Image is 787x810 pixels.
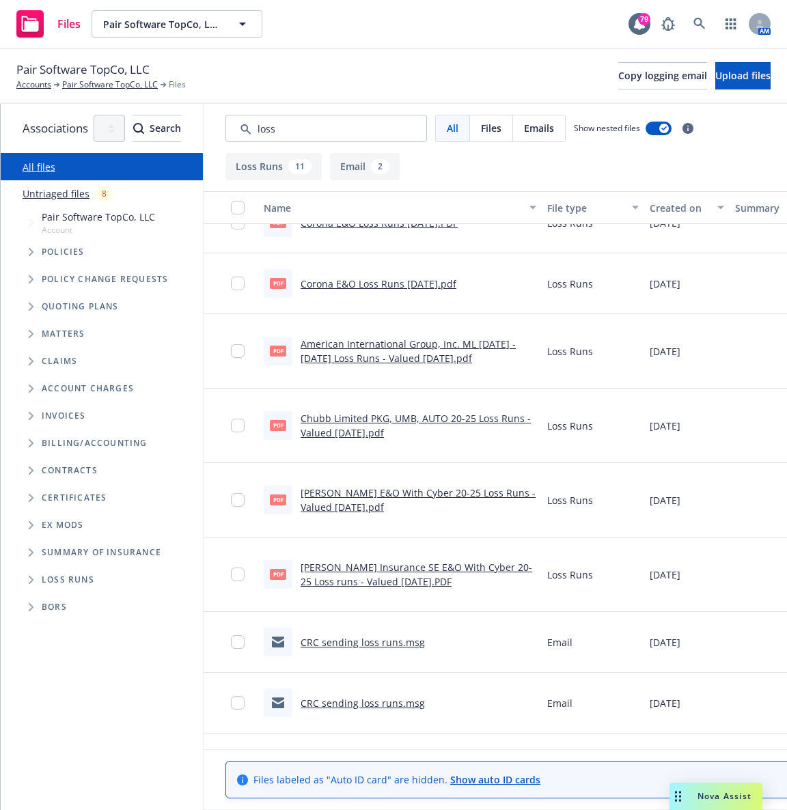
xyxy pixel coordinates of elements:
[169,79,186,91] span: Files
[133,115,181,141] div: Search
[715,69,771,82] span: Upload files
[301,217,458,229] a: Corona E&O Loss Runs [DATE].PDF
[330,153,400,180] button: Email
[57,18,81,29] span: Files
[650,201,709,215] div: Created on
[231,635,245,649] input: Toggle Row Selected
[42,357,77,365] span: Claims
[231,201,245,214] input: Select all
[258,191,542,224] button: Name
[42,330,85,338] span: Matters
[42,385,134,393] span: Account charges
[547,344,593,359] span: Loss Runs
[547,419,593,433] span: Loss Runs
[638,13,650,25] div: 79
[547,635,572,650] span: Email
[301,337,516,365] a: American International Group, Inc. ML [DATE] - [DATE] Loss Runs - Valued [DATE].pdf
[650,277,680,291] span: [DATE]
[42,303,119,311] span: Quoting plans
[717,10,745,38] a: Switch app
[231,568,245,581] input: Toggle Row Selected
[270,278,286,288] span: pdf
[42,224,155,236] span: Account
[42,248,85,256] span: Policies
[574,122,640,134] span: Show nested files
[42,275,168,283] span: Policy change requests
[698,790,751,802] span: Nova Assist
[42,439,148,447] span: Billing/Accounting
[23,160,55,173] a: All files
[650,344,680,359] span: [DATE]
[23,120,88,137] span: Associations
[42,548,161,557] span: Summary of insurance
[16,79,51,91] a: Accounts
[270,494,286,505] span: pdf
[231,277,245,290] input: Toggle Row Selected
[42,210,155,224] span: Pair Software TopCo, LLC
[547,201,624,215] div: File type
[542,191,644,224] button: File type
[133,115,181,142] button: SearchSearch
[644,191,730,224] button: Created on
[103,17,221,31] span: Pair Software TopCo, LLC
[650,696,680,710] span: [DATE]
[42,603,67,611] span: BORs
[547,277,593,291] span: Loss Runs
[270,346,286,356] span: pdf
[253,772,540,787] span: Files labeled as "Auto ID card" are hidden.
[1,430,203,621] div: Folder Tree Example
[686,10,713,38] a: Search
[288,159,312,174] div: 11
[447,121,458,135] span: All
[301,697,425,710] a: CRC sending loss runs.msg
[42,466,98,475] span: Contracts
[301,412,531,439] a: Chubb Limited PKG, UMB, AUTO 20-25 Loss Runs - Valued [DATE].pdf
[42,521,83,529] span: Ex Mods
[270,420,286,430] span: pdf
[301,486,536,514] a: [PERSON_NAME] E&O With Cyber 20-25 Loss Runs - Valued [DATE].pdf
[371,159,389,174] div: 2
[42,494,107,502] span: Certificates
[669,783,687,810] div: Drag to move
[231,696,245,710] input: Toggle Row Selected
[618,69,707,82] span: Copy logging email
[715,62,771,89] button: Upload files
[231,493,245,507] input: Toggle Row Selected
[547,493,593,507] span: Loss Runs
[16,61,150,79] span: Pair Software TopCo, LLC
[225,115,427,142] input: Search by keyword...
[547,568,593,582] span: Loss Runs
[42,412,86,420] span: Invoices
[42,576,94,584] span: Loss Runs
[301,277,456,290] a: Corona E&O Loss Runs [DATE].pdf
[95,186,113,201] div: 8
[650,419,680,433] span: [DATE]
[270,569,286,579] span: PDF
[231,419,245,432] input: Toggle Row Selected
[450,773,540,786] a: Show auto ID cards
[1,207,203,430] div: Tree Example
[301,636,425,649] a: CRC sending loss runs.msg
[11,5,86,43] a: Files
[654,10,682,38] a: Report a Bug
[23,186,89,201] a: Untriaged files
[650,635,680,650] span: [DATE]
[524,121,554,135] span: Emails
[231,344,245,358] input: Toggle Row Selected
[547,696,572,710] span: Email
[618,62,707,89] button: Copy logging email
[92,10,262,38] button: Pair Software TopCo, LLC
[264,201,521,215] div: Name
[650,493,680,507] span: [DATE]
[301,561,532,588] a: [PERSON_NAME] Insurance SE E&O With Cyber 20-25 Loss runs - Valued [DATE].PDF
[481,121,501,135] span: Files
[62,79,158,91] a: Pair Software TopCo, LLC
[669,783,762,810] button: Nova Assist
[133,123,144,134] svg: Search
[225,153,322,180] button: Loss Runs
[650,568,680,582] span: [DATE]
